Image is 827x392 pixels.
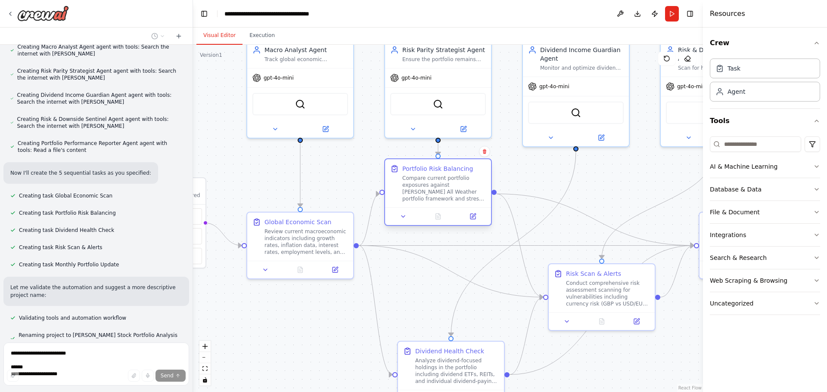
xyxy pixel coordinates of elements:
div: Compare current portfolio exposures against [PERSON_NAME] All Weather portfolio framework and str... [402,175,486,202]
div: Monitor and optimize dividend yields while identifying and avoiding unsustainable "yield traps" b... [540,65,624,71]
div: Dividend Income Guardian AgentMonitor and optimize dividend yields while identifying and avoiding... [522,40,630,147]
button: File & Document [710,201,820,223]
nav: breadcrumb [224,9,321,18]
div: Version 1 [200,52,222,59]
button: Web Scraping & Browsing [710,269,820,292]
button: AI & Machine Learning [710,155,820,178]
button: zoom in [199,341,211,352]
button: Visual Editor [196,27,243,45]
g: Edge from 7b72654b-af3c-496c-ab37-8920188e171b to 5223e72b-7db3-4727-bc7c-2cd35547adde [447,151,580,336]
button: fit view [199,363,211,374]
span: gpt-4o-mini [264,74,294,81]
div: React Flow controls [199,341,211,386]
button: Switch to previous chat [148,31,168,41]
button: Crew [710,31,820,55]
div: Risk & Downside Sentinel Agent [678,46,762,63]
div: Risk & Downside Sentinel AgentScan for hidden risks including sector concentration, credit risk, ... [660,40,768,147]
div: Review current macroeconomic indicators including growth rates, inflation data, interest rates, e... [264,228,348,256]
div: Analyze dividend-focused holdings in the portfolio including dividend ETFs, REITs, and individual... [415,357,499,385]
div: Crew [710,55,820,108]
button: Hide right sidebar [684,8,696,20]
button: Hide left sidebar [198,8,210,20]
g: Edge from 259eab81-14b3-4668-ba83-8eded027a9b9 to 73a80d49-6999-46ac-9bd0-de90cd717832 [296,143,305,207]
img: Logo [17,6,69,21]
button: Improve this prompt [7,370,19,382]
button: Open in side panel [301,124,350,134]
g: Edge from 73a80d49-6999-46ac-9bd0-de90cd717832 to 5a704cfc-c99e-4cea-b2b7-727a67f30616 [359,241,694,250]
g: Edge from 5223e72b-7db3-4727-bc7c-2cd35547adde to 75c25429-0653-41df-8ef1-4f47dbe6bd79 [510,293,543,379]
span: Creating task Monthly Portfolio Update [19,261,119,268]
span: Creating task Dividend Health Check [19,227,114,234]
img: SerperDevTool [571,108,581,118]
span: Creating task Portfolio Risk Balancing [19,210,116,216]
span: gpt-4o-mini [401,74,432,81]
span: Creating task Risk Scan & Alerts [19,244,103,251]
div: Track global economic conditions and identify which of [PERSON_NAME] "four seasons" (growth, rece... [264,56,348,63]
span: Creating Risk Parity Strategist Agent agent with tools: Search the internet with [PERSON_NAME] [17,68,182,81]
span: Creating Risk & Downside Sentinel Agent agent with tools: Search the internet with [PERSON_NAME] [17,116,182,130]
button: No output available [584,316,620,327]
a: React Flow attribution [678,386,702,390]
img: SerperDevTool [433,99,443,109]
div: AI & Machine Learning [710,162,777,171]
g: Edge from 73a80d49-6999-46ac-9bd0-de90cd717832 to 75c25429-0653-41df-8ef1-4f47dbe6bd79 [359,241,543,302]
span: Creating task Global Economic Scan [19,192,112,199]
span: gpt-4o-mini [677,83,707,90]
div: Portfolio Risk Balancing [402,164,473,173]
button: No output available [282,265,319,275]
g: Edge from 73a80d49-6999-46ac-9bd0-de90cd717832 to 42db0ae0-2df0-4761-8bae-d8952c0a63b1 [359,190,379,250]
span: gpt-4o-mini [539,83,569,90]
span: Send [161,372,174,379]
div: Task [728,64,740,73]
button: Start a new chat [172,31,186,41]
div: Search & Research [710,253,767,262]
div: Web Scraping & Browsing [710,276,787,285]
div: Risk Scan & Alerts [566,269,621,278]
button: Tools [710,109,820,133]
div: Integrations [710,231,746,239]
button: Database & Data [710,178,820,201]
p: Let me validate the automation and suggest a more descriptive project name: [10,284,182,299]
p: Now I'll create the 5 sequential tasks as you specified: [10,169,151,177]
span: Validating tools and automation workflow [19,315,126,321]
span: Creating Macro Analyst Agent agent with tools: Search the internet with [PERSON_NAME] [18,43,182,57]
button: Uncategorized [710,292,820,315]
button: Open in side panel [458,211,488,222]
span: Creating Portfolio Performance Reporter Agent agent with tools: Read a file's content [18,140,182,154]
g: Edge from 73a80d49-6999-46ac-9bd0-de90cd717832 to 5223e72b-7db3-4727-bc7c-2cd35547adde [359,241,392,379]
h4: Resources [710,9,745,19]
g: Edge from triggers to 73a80d49-6999-46ac-9bd0-de90cd717832 [205,219,242,250]
g: Edge from 42db0ae0-2df0-4761-8bae-d8952c0a63b1 to 5a704cfc-c99e-4cea-b2b7-727a67f30616 [497,190,694,250]
g: Edge from 75c25429-0653-41df-8ef1-4f47dbe6bd79 to 5a704cfc-c99e-4cea-b2b7-727a67f30616 [660,241,694,302]
button: zoom out [199,352,211,363]
div: TriggersNo triggers configured [117,177,206,269]
div: Risk Parity Strategist Agent [402,46,486,54]
button: Open in side panel [320,265,350,275]
button: No output available [420,211,457,222]
span: Creating Dividend Income Guardian Agent agent with tools: Search the internet with [PERSON_NAME] [17,92,182,105]
button: Upload files [128,370,140,382]
button: Delete node [479,146,490,157]
img: SerperDevTool [295,99,305,109]
div: Agent [728,87,745,96]
div: Database & Data [710,185,762,194]
div: Risk Scan & AlertsConduct comprehensive risk assessment scanning for vulnerabilities including cu... [548,263,656,331]
div: Global Economic ScanReview current macroeconomic indicators including growth rates, inflation dat... [246,212,354,279]
g: Edge from 5223e72b-7db3-4727-bc7c-2cd35547adde to 5a704cfc-c99e-4cea-b2b7-727a67f30616 [510,241,694,379]
button: Search & Research [710,247,820,269]
button: toggle interactivity [199,374,211,386]
span: Renaming project to [PERSON_NAME] Stock Portfolio Analysis Team [19,332,182,346]
button: Open in side panel [577,133,625,143]
div: Risk Parity Strategist AgentEnsure the portfolio remains balanced across asset classes (equities,... [384,40,492,139]
div: Dividend Income Guardian Agent [540,46,624,63]
button: Integrations [710,224,820,246]
div: File & Document [710,208,760,216]
div: Conduct comprehensive risk assessment scanning for vulnerabilities including currency risk (GBP v... [566,280,650,307]
div: Portfolio Risk BalancingCompare current portfolio exposures against [PERSON_NAME] All Weather por... [384,160,492,228]
div: Ensure the portfolio remains balanced across asset classes (equities, bonds, gold, commodities) b... [402,56,486,63]
g: Edge from 483a7817-8435-4c3b-b537-3a5c046331e7 to 75c25429-0653-41df-8ef1-4f47dbe6bd79 [597,151,718,259]
g: Edge from f2c0bc33-4cfe-4cd3-baf9-ea91ea9b2b58 to 42db0ae0-2df0-4761-8bae-d8952c0a63b1 [434,143,442,155]
button: Open in side panel [622,316,651,327]
div: Uncategorized [710,299,753,308]
div: Tools [710,133,820,322]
